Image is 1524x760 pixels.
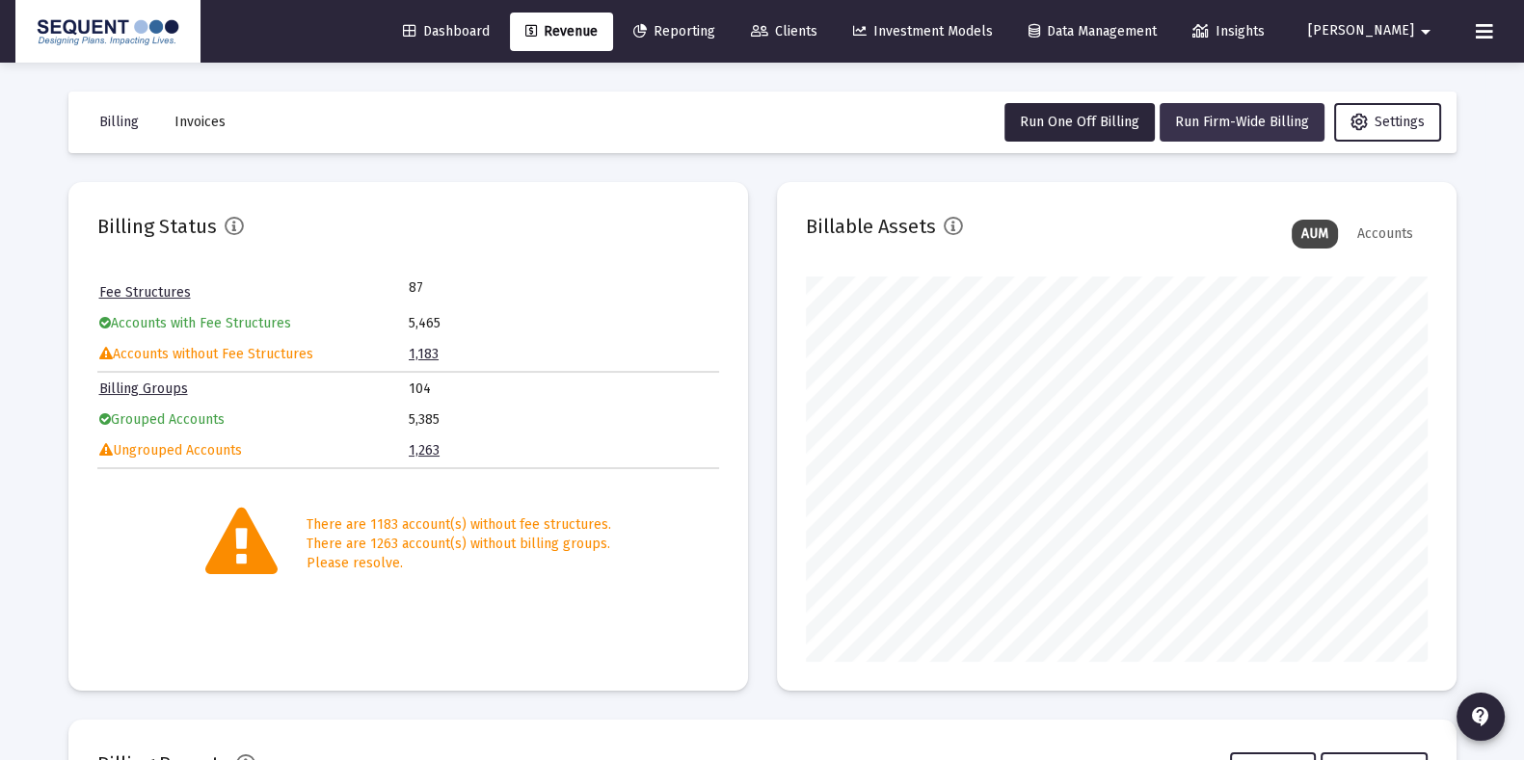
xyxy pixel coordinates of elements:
span: Settings [1350,114,1425,130]
span: [PERSON_NAME] [1308,23,1414,39]
span: Investment Models [853,23,993,39]
td: 5,385 [409,406,717,434]
span: Reporting [633,23,715,39]
div: AUM [1292,220,1338,249]
span: Run One Off Billing [1020,114,1139,130]
button: Invoices [159,103,241,142]
img: Dashboard [30,13,186,51]
td: 87 [409,278,563,298]
td: 104 [409,375,717,404]
div: Please resolve. [307,554,611,573]
span: Insights [1192,23,1265,39]
div: There are 1263 account(s) without billing groups. [307,535,611,554]
div: There are 1183 account(s) without fee structures. [307,515,611,535]
button: Settings [1334,103,1441,142]
a: Clients [735,13,833,51]
button: Billing [84,103,154,142]
td: Ungrouped Accounts [99,436,408,465]
span: Data Management [1029,23,1157,39]
a: Revenue [510,13,613,51]
td: Accounts with Fee Structures [99,309,408,338]
span: Run Firm-Wide Billing [1175,114,1309,130]
mat-icon: contact_support [1469,705,1492,728]
button: Run Firm-Wide Billing [1160,103,1324,142]
td: Accounts without Fee Structures [99,340,408,369]
h2: Billing Status [97,211,217,242]
td: Grouped Accounts [99,406,408,434]
a: Dashboard [388,13,505,51]
a: 1,263 [409,442,440,459]
span: Revenue [525,23,598,39]
mat-icon: arrow_drop_down [1414,13,1437,51]
div: Accounts [1348,220,1423,249]
button: [PERSON_NAME] [1285,12,1460,50]
a: Data Management [1013,13,1172,51]
span: Billing [99,114,139,130]
span: Invoices [174,114,226,130]
td: 5,465 [409,309,717,338]
span: Dashboard [403,23,490,39]
a: 1,183 [409,346,439,362]
button: Run One Off Billing [1004,103,1155,142]
a: Investment Models [838,13,1008,51]
a: Reporting [618,13,731,51]
a: Insights [1177,13,1280,51]
h2: Billable Assets [806,211,936,242]
a: Billing Groups [99,380,188,397]
span: Clients [751,23,817,39]
a: Fee Structures [99,284,191,301]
